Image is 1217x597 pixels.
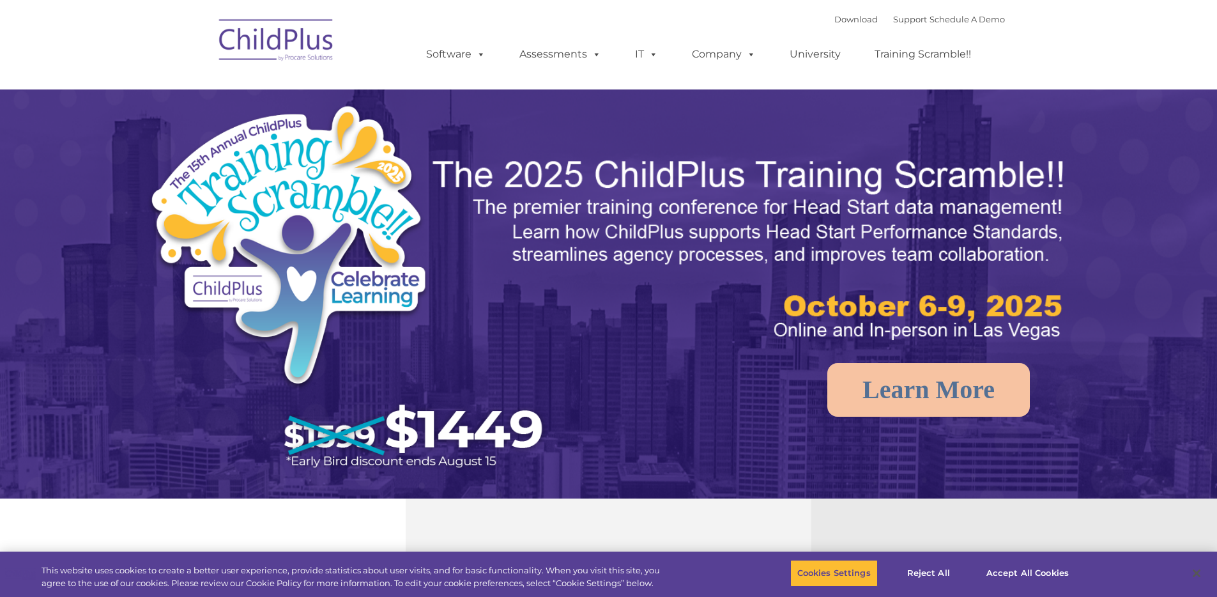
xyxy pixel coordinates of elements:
[893,14,927,24] a: Support
[834,14,1005,24] font: |
[979,560,1076,587] button: Accept All Cookies
[790,560,878,587] button: Cookies Settings
[507,42,614,67] a: Assessments
[178,137,232,146] span: Phone number
[679,42,769,67] a: Company
[213,10,341,74] img: ChildPlus by Procare Solutions
[827,363,1030,417] a: Learn More
[834,14,878,24] a: Download
[178,84,217,94] span: Last name
[889,560,968,587] button: Reject All
[862,42,984,67] a: Training Scramble!!
[1183,559,1211,587] button: Close
[413,42,498,67] a: Software
[622,42,671,67] a: IT
[777,42,853,67] a: University
[42,564,670,589] div: This website uses cookies to create a better user experience, provide statistics about user visit...
[930,14,1005,24] a: Schedule A Demo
